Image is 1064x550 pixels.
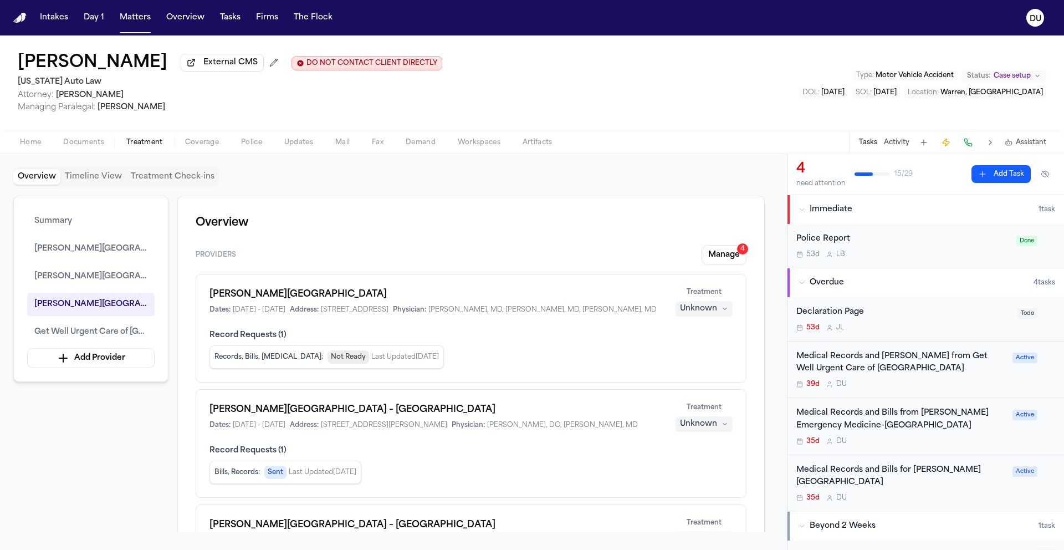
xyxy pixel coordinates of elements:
span: Status: [967,72,990,80]
span: SOL : [856,89,872,96]
button: Unknown [676,416,733,432]
span: Location : [908,89,939,96]
span: Providers [196,251,236,259]
span: 1 task [1039,522,1055,531]
text: DU [1030,15,1041,23]
button: Edit matter name [18,53,167,73]
button: Create Immediate Task [938,135,954,150]
span: Demand [406,138,436,147]
button: [PERSON_NAME][GEOGRAPHIC_DATA] – [GEOGRAPHIC_DATA] [27,265,155,288]
span: Active [1012,466,1037,477]
span: Record Requests ( 1 ) [209,445,733,456]
button: Unknown [676,532,733,547]
span: 53d [806,323,820,332]
span: Physician: [393,305,426,314]
span: Fax [372,138,383,147]
button: Matters [115,8,155,28]
button: Beyond 2 Weeks1task [787,512,1064,541]
span: Address: [290,305,319,314]
button: Edit SOL: 2028-07-17 [852,87,900,98]
span: Last Updated [DATE] [289,468,356,477]
span: J L [836,323,844,332]
div: Open task: Medical Records and Bills for Henry Ford Hospital [787,455,1064,512]
img: Finch Logo [13,13,27,23]
button: Day 1 [79,8,109,28]
span: [PERSON_NAME], MD, [PERSON_NAME], MD, [PERSON_NAME], MD [428,305,657,314]
div: Open task: Medical Records and Bills from Henry Ford Emergency Medicine-Sterling Heights [787,398,1064,455]
span: Coverage [185,138,219,147]
button: [PERSON_NAME][GEOGRAPHIC_DATA] [27,237,155,261]
button: Change status from Case setup [961,69,1046,83]
span: Immediate [810,204,852,215]
button: Activity [884,138,909,147]
span: 15 / 29 [894,170,913,179]
span: D U [836,437,847,446]
span: Workspaces [458,138,500,147]
button: Add Task [971,165,1031,183]
span: 39d [806,380,820,389]
div: Medical Records and Bills for [PERSON_NAME][GEOGRAPHIC_DATA] [796,464,1006,490]
div: need attention [796,179,846,188]
span: Address: [290,421,319,430]
span: Dates: [209,421,231,430]
span: Done [1016,236,1037,246]
span: [PERSON_NAME][GEOGRAPHIC_DATA] [34,242,147,256]
button: Timeline View [60,169,126,185]
span: D U [836,380,847,389]
div: Open task: Police Report [787,224,1064,268]
span: 35d [806,437,820,446]
span: [PERSON_NAME], DO, [PERSON_NAME], MD [487,421,638,430]
span: Mail [335,138,350,147]
span: Dates: [209,305,231,314]
span: D U [836,493,847,502]
button: Immediate1task [787,195,1064,224]
h1: [PERSON_NAME][GEOGRAPHIC_DATA] – [GEOGRAPHIC_DATA] [209,403,662,416]
div: Unknown [680,303,717,314]
span: Treatment [126,138,163,147]
button: Tasks [859,138,877,147]
button: [PERSON_NAME][GEOGRAPHIC_DATA] – [GEOGRAPHIC_DATA] [27,293,155,316]
span: Active [1012,353,1037,363]
span: Sent [264,466,287,479]
span: Get Well Urgent Care of [GEOGRAPHIC_DATA] [34,325,147,339]
span: L B [836,250,845,259]
div: Medical Records and Bills from [PERSON_NAME] Emergency Medicine-[GEOGRAPHIC_DATA] [796,407,1006,432]
span: Todo [1017,308,1037,319]
div: Declaration Page [796,306,1011,319]
button: Treatment Check-ins [126,169,219,185]
h2: [US_STATE] Auto Law [18,75,442,89]
span: [DATE] [873,89,897,96]
span: Treatment [687,288,722,297]
span: Managing Paralegal: [18,103,95,111]
button: Hide completed tasks (⌘⇧H) [1035,165,1055,183]
div: Police Report [796,233,1010,246]
span: Overdue [810,277,844,288]
span: DOL : [802,89,820,96]
span: Physician: [452,421,485,430]
span: 1 task [1039,205,1055,214]
div: Open task: Declaration Page [787,297,1064,342]
span: Records, Bills, [MEDICAL_DATA] : [214,353,323,361]
button: Edit client contact restriction [291,56,442,70]
span: [PERSON_NAME] [98,103,165,111]
span: Warren, [GEOGRAPHIC_DATA] [940,89,1043,96]
button: Overview [162,8,209,28]
button: Manage4 [702,245,746,265]
div: 4 [796,160,846,178]
button: Edit DOL: 2025-07-17 [799,87,848,98]
span: 53d [806,250,820,259]
span: External CMS [203,57,258,68]
span: [STREET_ADDRESS][PERSON_NAME] [321,421,447,430]
h1: [PERSON_NAME][GEOGRAPHIC_DATA] [209,288,662,301]
span: Updates [284,138,313,147]
button: Intakes [35,8,73,28]
button: Overview [13,169,60,185]
button: Edit Type: Motor Vehicle Accident [853,70,957,81]
span: Last Updated [DATE] [371,353,439,361]
button: Firms [252,8,283,28]
button: Add Task [916,135,932,150]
